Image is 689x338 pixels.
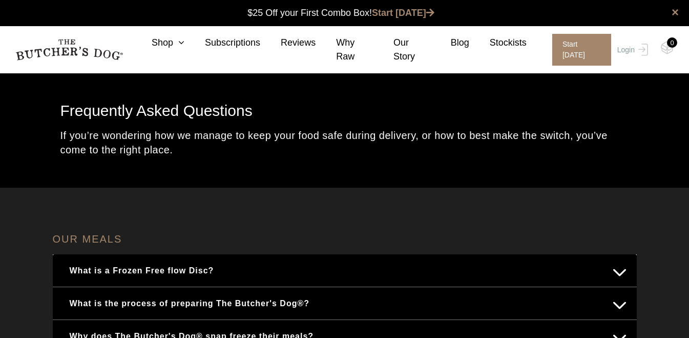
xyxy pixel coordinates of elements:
a: Our Story [373,36,430,64]
a: Reviews [260,36,316,50]
a: Start [DATE] [542,34,615,66]
a: Subscriptions [184,36,260,50]
img: TBD_Cart-Empty.png [661,41,674,54]
h1: Frequently Asked Questions [60,98,629,123]
button: What is the process of preparing The Butcher's Dog®? [63,293,627,313]
a: Why Raw [316,36,373,64]
div: 0 [667,37,677,48]
span: Start [DATE] [552,34,611,66]
a: Shop [131,36,184,50]
a: Blog [430,36,469,50]
a: Login [615,34,648,66]
button: What is a Frozen Free flow Disc? [63,261,627,281]
a: Start [DATE] [372,8,434,18]
a: Stockists [469,36,527,50]
h4: OUR MEALS [53,224,637,254]
p: If you’re wondering how we manage to keep your food safe during delivery, or how to best make the... [60,128,629,157]
a: close [672,6,679,18]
